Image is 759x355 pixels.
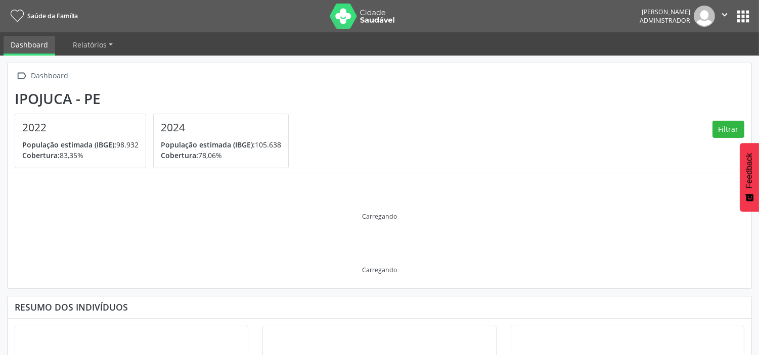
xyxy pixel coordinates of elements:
span: Saúde da Família [27,12,78,20]
p: 78,06% [161,150,281,161]
div: [PERSON_NAME] [640,8,690,16]
div: Dashboard [29,69,70,83]
button: Filtrar [712,121,744,138]
h4: 2024 [161,121,281,134]
a: Dashboard [4,36,55,56]
div: Resumo dos indivíduos [15,301,744,313]
p: 98.932 [22,139,139,150]
span: Relatórios [73,40,107,49]
div: Carregando [362,266,397,274]
p: 83,35% [22,150,139,161]
button: Feedback - Mostrar pesquisa [740,143,759,212]
i:  [15,69,29,83]
div: Carregando [362,212,397,221]
span: Cobertura: [22,150,60,160]
button:  [715,6,734,27]
div: Ipojuca - PE [15,90,296,107]
span: População estimada (IBGE): [22,140,116,149]
a: Relatórios [66,36,120,54]
button: apps [734,8,752,25]
h4: 2022 [22,121,139,134]
a:  Dashboard [15,69,70,83]
span: Administrador [640,16,690,25]
p: 105.638 [161,139,281,150]
i:  [719,9,730,20]
span: Cobertura: [161,150,198,160]
img: img [694,6,715,27]
span: População estimada (IBGE): [161,140,255,149]
span: Feedback [745,153,754,188]
a: Saúde da Família [7,8,78,24]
